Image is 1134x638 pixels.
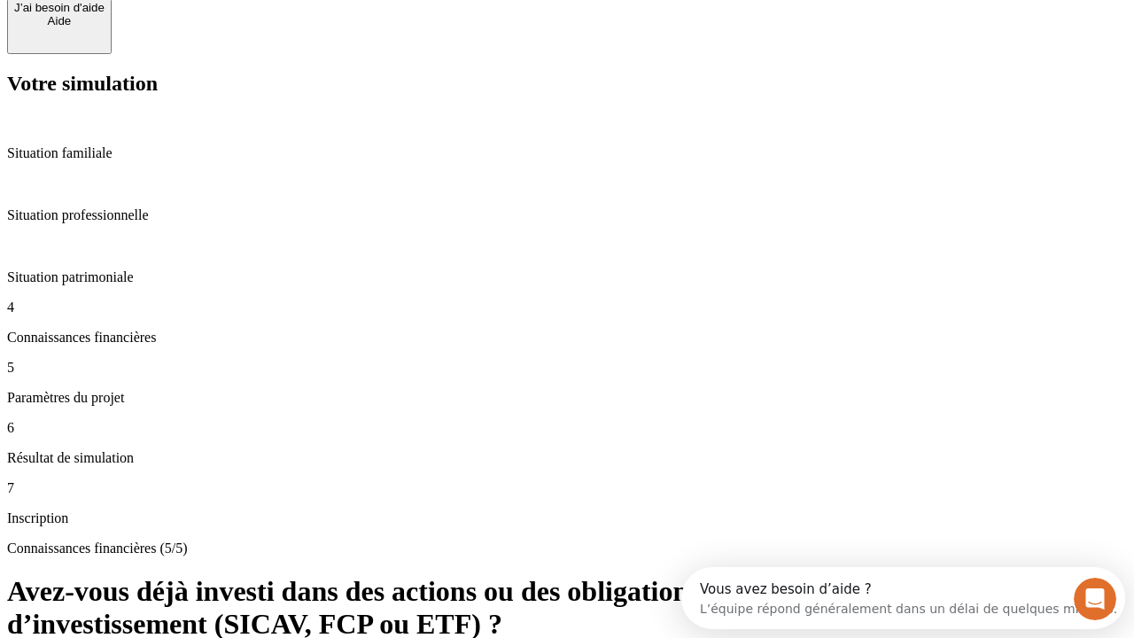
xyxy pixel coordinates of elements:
p: Connaissances financières [7,330,1127,346]
p: Situation familiale [7,145,1127,161]
p: Inscription [7,510,1127,526]
div: J’ai besoin d'aide [14,1,105,14]
p: Connaissances financières (5/5) [7,541,1127,556]
p: 4 [7,300,1127,315]
div: Vous avez besoin d’aide ? [19,15,436,29]
div: Ouvrir le Messenger Intercom [7,7,488,56]
div: Aide [14,14,105,27]
iframe: Intercom live chat [1074,578,1116,620]
p: Résultat de simulation [7,450,1127,466]
p: Paramètres du projet [7,390,1127,406]
p: 6 [7,420,1127,436]
p: Situation patrimoniale [7,269,1127,285]
iframe: Intercom live chat discovery launcher [681,567,1125,629]
p: 7 [7,480,1127,496]
p: 5 [7,360,1127,376]
h2: Votre simulation [7,72,1127,96]
div: L’équipe répond généralement dans un délai de quelques minutes. [19,29,436,48]
p: Situation professionnelle [7,207,1127,223]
